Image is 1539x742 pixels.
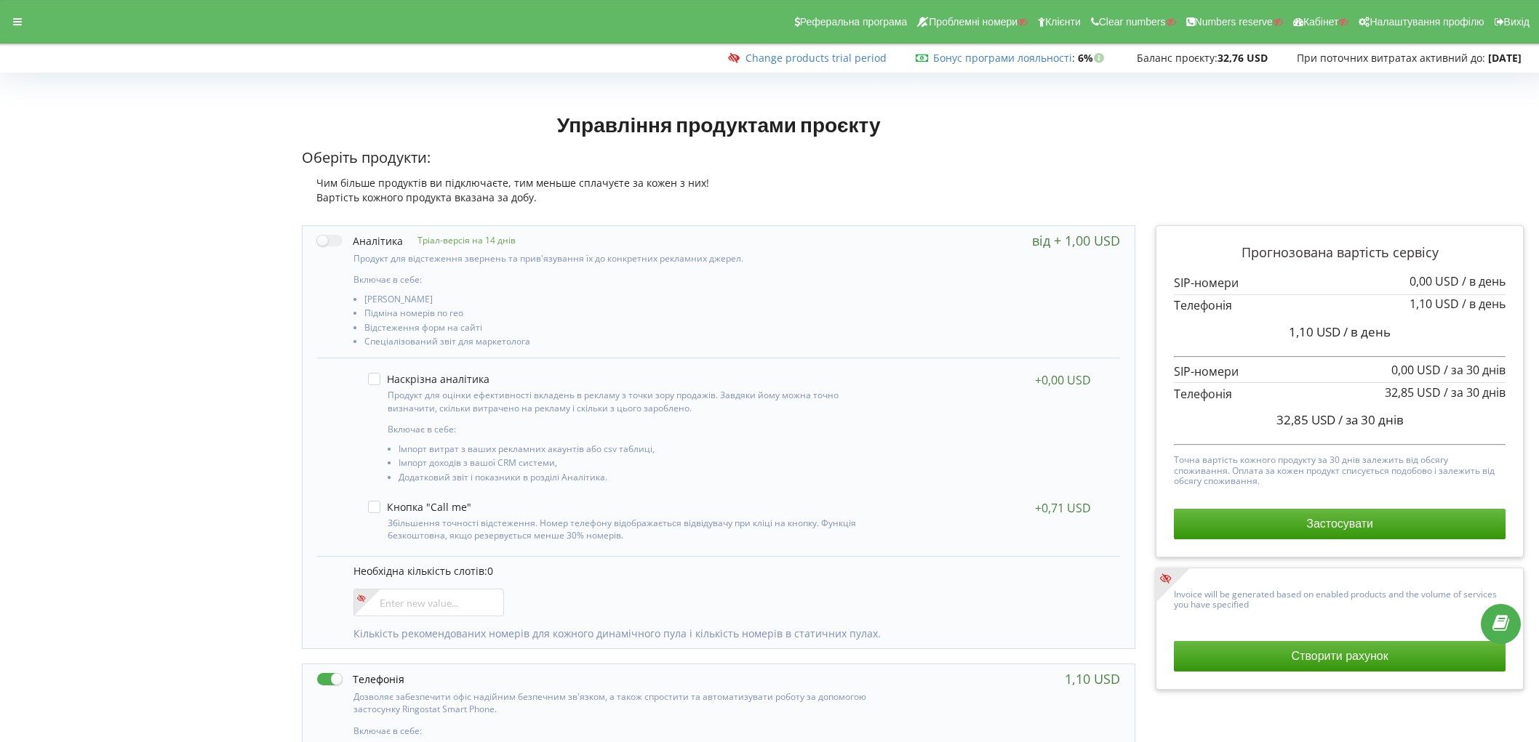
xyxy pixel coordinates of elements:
[364,308,879,322] li: Підміна номерів по гео
[929,16,1018,28] span: Проблемні номери
[933,51,1075,65] span: :
[1174,275,1506,291] p: SIP-номери
[1174,363,1506,380] p: SIP-номери
[368,373,489,385] label: Наскрізна аналітика
[1504,16,1530,28] span: Вихід
[1410,296,1459,312] span: 1,10 USD
[1289,323,1340,340] span: 1,10 USD
[1078,51,1108,65] strong: 6%
[1099,16,1166,28] span: Clear numbers
[353,725,879,737] p: Включає в себе:
[1303,16,1339,28] span: Кабінет
[1137,51,1218,65] span: Баланс проєкту:
[353,690,879,715] p: Дозволяє забезпечити офіс надійним безпечним зв'язком, а також спростити та автоматизувати роботу...
[1462,296,1506,312] span: / в день
[1035,373,1091,387] div: +0,00 USD
[1032,233,1120,248] div: від + 1,00 USD
[1065,672,1120,686] div: 1,10 USD
[1462,273,1506,289] span: / в день
[1174,586,1506,610] p: Invoice will be generated based on enabled products and the volume of services you have specified
[1391,362,1441,378] span: 0,00 USD
[399,472,874,486] li: Додатковий звіт і показники в розділі Аналітика.
[1195,16,1273,28] span: Numbers reserve
[1174,641,1506,672] button: Створити рахунок
[317,233,403,249] label: Аналітика
[302,148,1135,169] p: Оберіть продукти:
[1174,243,1506,262] p: Прогнозована вартість сервісу
[302,176,1135,190] div: Чим більше продуктів ви підключаєте, тим меньше сплачуєте за кожен з них!
[1174,386,1506,403] p: Телефонія
[399,444,874,458] li: Імпорт витрат з ваших рекламних акаунтів або csv таблиці,
[1174,509,1506,539] button: Застосувати
[399,458,874,472] li: Імпорт доходів з вашої CRM системи,
[1035,501,1091,515] div: +0,71 USD
[1444,362,1506,378] span: / за 30 днів
[1174,297,1506,314] p: Телефонія
[364,336,879,350] li: Спеціалізований звіт для маркетолога
[1370,16,1484,28] span: Налаштування профілю
[1410,273,1459,289] span: 0,00 USD
[388,517,874,541] p: Збільшення точності відстеження. Номер телефону відображається відвідувачу при кліці на кнопку. Ф...
[403,234,516,246] p: Тріал-версія на 14 днів
[487,564,493,578] span: 0
[1338,411,1404,428] span: / за 30 днів
[353,589,504,616] input: Enter new value...
[353,252,879,265] p: Продукт для відстеження звернень та прив'язування їх до конкретних рекламних джерел.
[353,273,879,286] p: Включає в себе:
[388,423,874,435] p: Включає в себе:
[302,190,1135,205] div: Вартість кожного продукта вказана за добу.
[353,564,1106,578] p: Необхідна кількість слотів:
[388,389,874,414] p: Продукт для оцінки ефективності вкладень в рекламу з точки зору продажів. Завдяки йому можна точн...
[368,501,471,513] label: Кнопка "Call me"
[1343,323,1391,340] span: / в день
[1488,51,1522,65] strong: [DATE]
[1045,16,1081,28] span: Клієнти
[1385,384,1441,400] span: 32,85 USD
[302,111,1135,137] h1: Управління продуктами проєкту
[933,51,1072,65] a: Бонус програми лояльності
[1297,51,1485,65] span: При поточних витратах активний до:
[364,323,879,336] li: Відстеження форм на сайті
[364,294,879,308] li: [PERSON_NAME]
[1276,411,1335,428] span: 32,85 USD
[800,16,908,28] span: Реферальна програма
[745,51,887,65] a: Change products trial period
[1174,451,1506,486] p: Точна вартість кожного продукту за 30 днів залежить від обсягу споживання. Оплата за кожен продук...
[353,626,1106,641] p: Кількість рекомендованих номерів для кожного динамічного пула і кількість номерів в статичних пулах.
[1444,384,1506,400] span: / за 30 днів
[1218,51,1268,65] strong: 32,76 USD
[317,672,404,687] label: Телефонія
